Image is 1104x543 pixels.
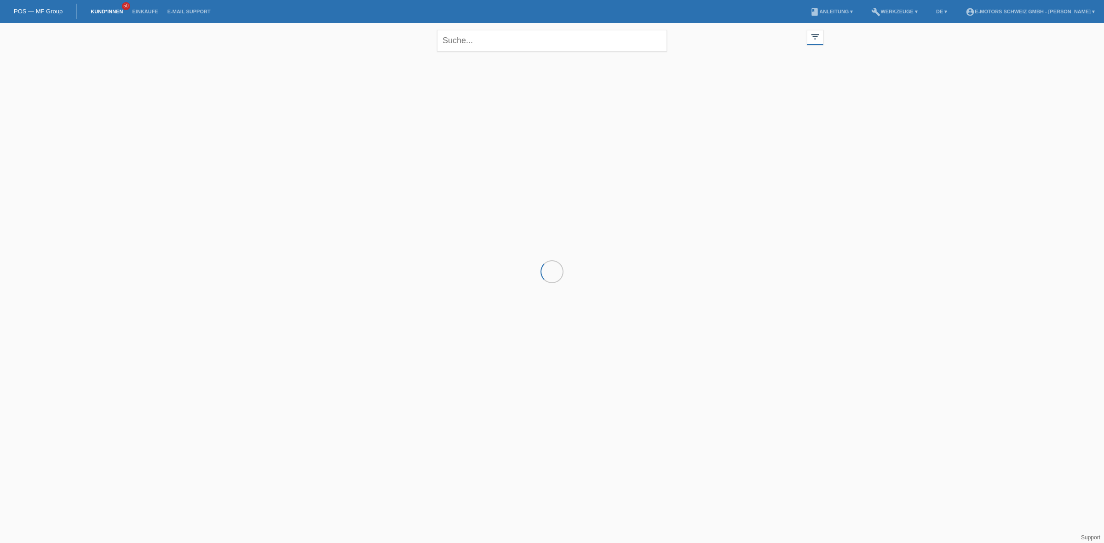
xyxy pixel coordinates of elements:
[14,8,63,15] a: POS — MF Group
[86,9,127,14] a: Kund*innen
[163,9,215,14] a: E-Mail Support
[1081,534,1100,541] a: Support
[871,7,880,17] i: build
[122,2,130,10] span: 50
[437,30,667,51] input: Suche...
[127,9,162,14] a: Einkäufe
[966,7,975,17] i: account_circle
[867,9,922,14] a: buildWerkzeuge ▾
[931,9,952,14] a: DE ▾
[805,9,857,14] a: bookAnleitung ▾
[961,9,1099,14] a: account_circleE-Motors Schweiz GmbH - [PERSON_NAME] ▾
[810,7,819,17] i: book
[810,32,820,42] i: filter_list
